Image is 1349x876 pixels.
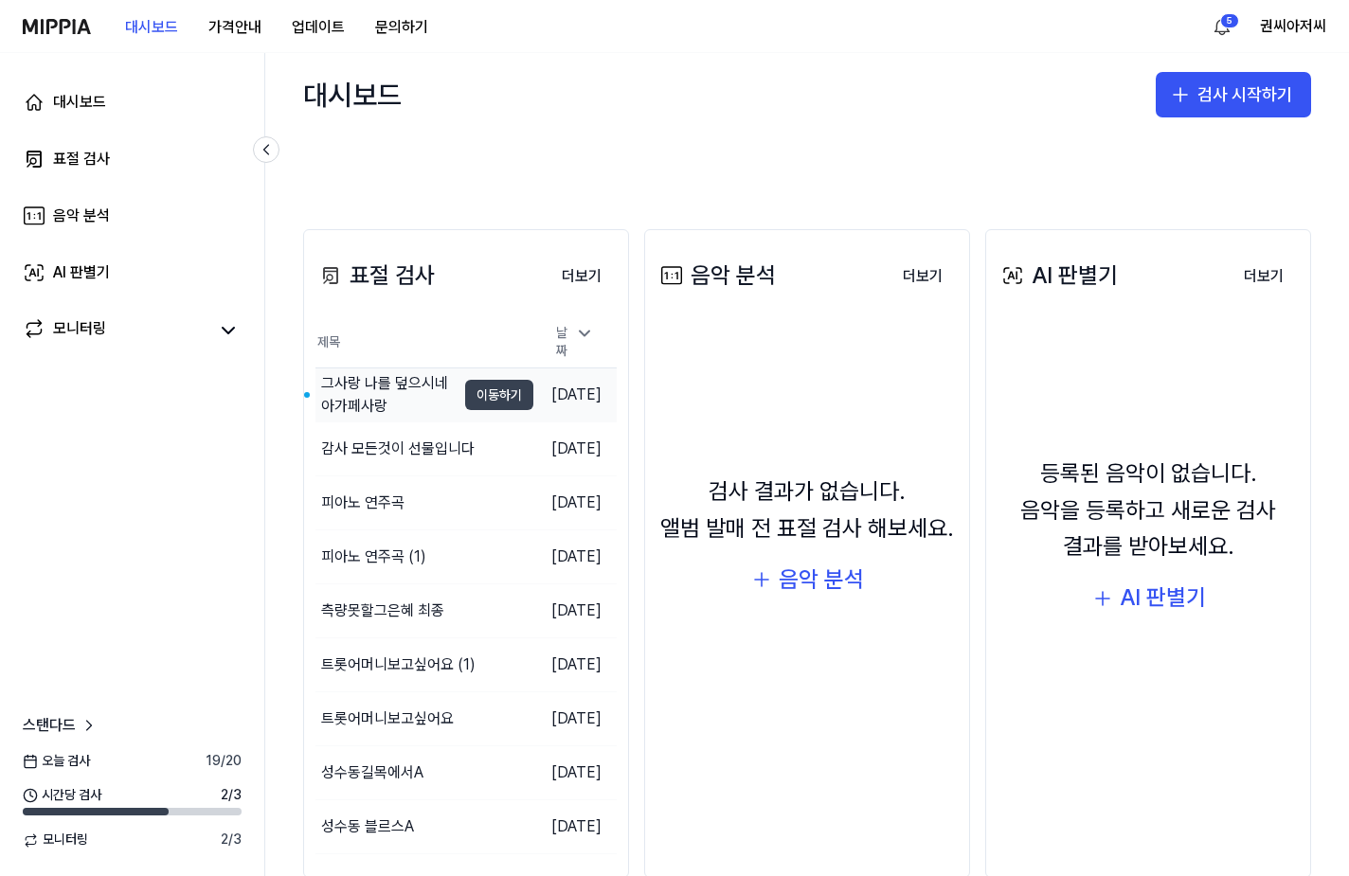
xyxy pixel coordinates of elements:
button: 문의하기 [360,9,443,46]
button: 대시보드 [110,9,193,46]
button: 업데이트 [277,9,360,46]
img: logo [23,19,91,34]
a: 대시보드 [11,80,253,125]
div: 날짜 [549,318,602,366]
button: AI 판별기 [1091,580,1206,616]
td: [DATE] [533,367,617,421]
a: 업데이트 [277,1,360,53]
button: 알림5 [1207,11,1237,42]
a: 더보기 [888,256,958,295]
td: [DATE] [533,691,617,745]
button: 음악 분석 [750,562,864,598]
td: [DATE] [533,475,617,529]
span: 시간당 검사 [23,786,101,805]
div: 검사 결과가 없습니다. 앨범 발매 전 표절 검사 해보세요. [660,474,954,546]
div: 표절 검사 [315,258,435,294]
div: 표절 검사 [53,148,110,170]
td: [DATE] [533,799,617,853]
button: 권씨아저씨 [1260,15,1326,38]
div: 피아노 연주곡 [321,492,405,514]
div: 성수동 블르스A [321,815,414,838]
a: 음악 분석 [11,193,253,239]
span: 스탠다드 [23,714,76,737]
div: 음악 분석 [53,205,110,227]
a: 더보기 [1229,256,1299,295]
td: [DATE] [533,421,617,475]
span: 모니터링 [23,831,88,849]
div: 감사 모든것이 선물입니다 [321,438,475,460]
a: 스탠다드 [23,714,99,737]
span: 19 / 20 [206,752,242,771]
a: 더보기 [547,256,617,295]
button: 더보기 [547,258,617,295]
div: 음악 분석 [657,258,776,294]
div: 대시보드 [303,72,402,117]
button: 검사 시작하기 [1156,72,1311,117]
button: 더보기 [1229,258,1299,295]
a: 표절 검사 [11,136,253,182]
button: 이동하기 [465,380,533,410]
td: [DATE] [533,529,617,583]
div: 5 [1220,13,1239,28]
div: 등록된 음악이 없습니다. 음악을 등록하고 새로운 검사 결과를 받아보세요. [998,456,1299,564]
a: AI 판별기 [11,250,253,295]
button: 더보기 [888,258,958,295]
div: 성수동길목에서A [321,761,423,784]
div: 측량못할그은혜 최종 [321,599,444,622]
td: [DATE] [533,745,617,799]
div: 트롯어머니보고싶어요 (1) [321,653,476,676]
button: 가격안내 [193,9,277,46]
th: 제목 [315,317,533,368]
td: [DATE] [533,637,617,691]
td: [DATE] [533,583,617,637]
div: 대시보드 [53,91,106,114]
div: AI 판별기 [53,261,110,284]
div: 음악 분석 [779,562,864,598]
img: 알림 [1211,15,1233,38]
span: 오늘 검사 [23,752,90,771]
div: 피아노 연주곡 (1) [321,545,426,568]
div: 트롯어머니보고싶어요 [321,707,454,730]
div: 모니터링 [53,317,106,344]
span: 2 / 3 [221,831,242,849]
a: 모니터링 [23,317,207,344]
div: 그사랑 나를 덮으시네 아가페사랑 [321,372,456,418]
div: AI 판별기 [1120,580,1206,616]
span: 2 / 3 [221,786,242,805]
div: AI 판별기 [998,258,1118,294]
